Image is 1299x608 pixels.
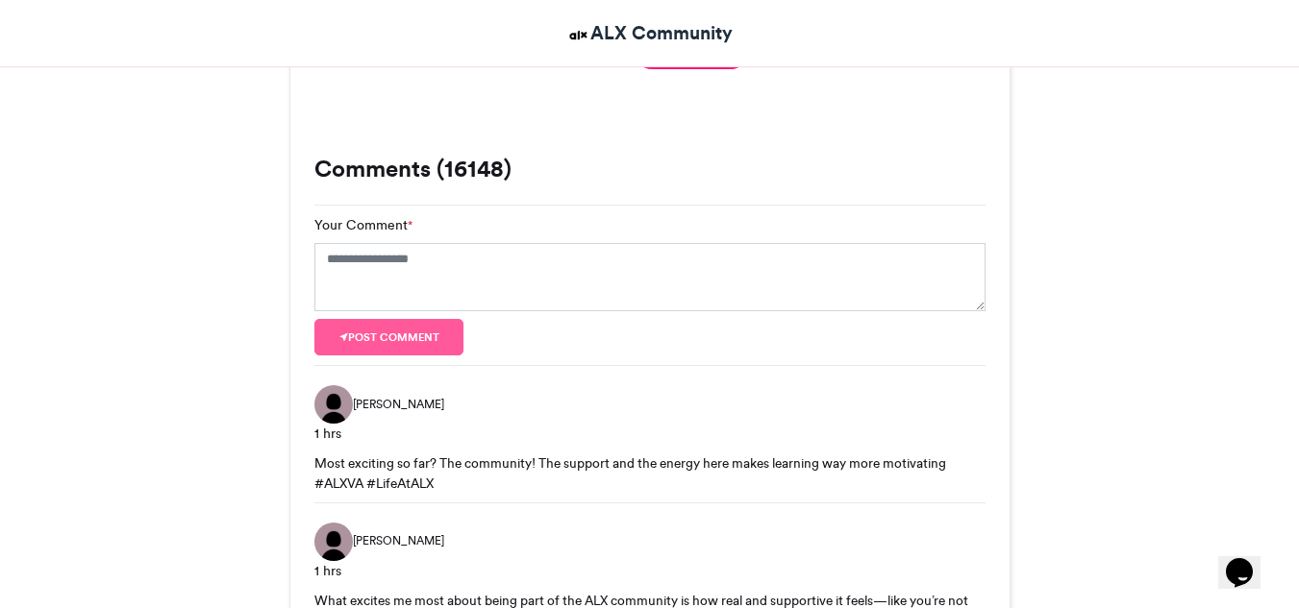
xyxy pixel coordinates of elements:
[1218,531,1280,589] iframe: chat widget
[314,215,412,235] label: Your Comment
[353,396,444,413] span: [PERSON_NAME]
[314,424,986,444] div: 1 hrs
[566,19,733,47] a: ALX Community
[566,23,590,47] img: ALX Community
[314,158,986,181] h3: Comments (16148)
[314,523,353,561] img: Marleen
[314,561,986,581] div: 1 hrs
[314,385,353,424] img: Marleen
[353,532,444,549] span: [PERSON_NAME]
[314,319,464,355] button: Post comment
[314,453,986,493] div: Most exciting so far? The community! The support and the energy here makes learning way more moti...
